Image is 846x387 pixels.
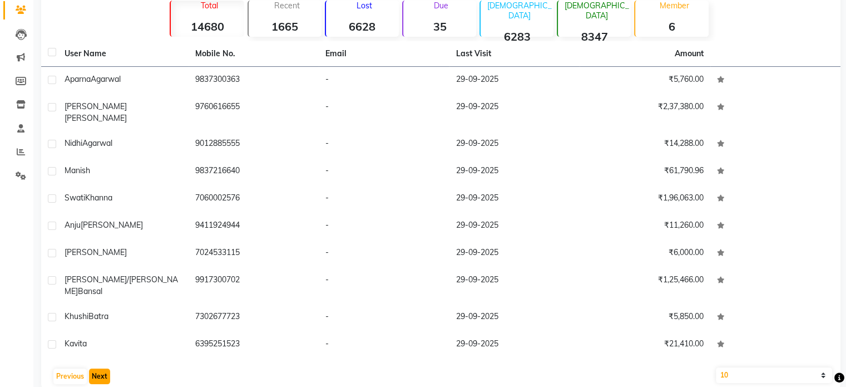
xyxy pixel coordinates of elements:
span: [PERSON_NAME] [65,113,127,123]
span: [PERSON_NAME]/[PERSON_NAME] [65,275,178,296]
td: 29-09-2025 [449,304,580,331]
td: - [319,67,449,94]
td: ₹1,25,466.00 [580,267,710,304]
td: - [319,331,449,359]
span: Kavita [65,339,87,349]
th: User Name [58,41,189,67]
td: 29-09-2025 [449,67,580,94]
th: Mobile No. [189,41,319,67]
strong: 6628 [326,19,399,33]
strong: 6283 [481,30,553,43]
td: - [319,94,449,131]
strong: 35 [403,19,476,33]
span: Aparna [65,74,91,84]
strong: 1665 [249,19,321,33]
span: Khanna [85,193,112,203]
button: Previous [53,369,87,384]
strong: 6 [635,19,708,33]
td: 9760616655 [189,94,319,131]
td: ₹14,288.00 [580,131,710,158]
td: ₹61,790.96 [580,158,710,185]
p: Total [175,1,244,11]
td: 7302677723 [189,304,319,331]
td: - [319,304,449,331]
span: Manish [65,165,90,175]
td: 29-09-2025 [449,94,580,131]
span: Bansal [78,286,102,296]
td: 29-09-2025 [449,267,580,304]
td: 29-09-2025 [449,331,580,359]
td: 9012885555 [189,131,319,158]
td: 29-09-2025 [449,158,580,185]
td: ₹6,000.00 [580,240,710,267]
span: Swati [65,193,85,203]
td: - [319,213,449,240]
td: 9837216640 [189,158,319,185]
td: ₹5,760.00 [580,67,710,94]
span: [PERSON_NAME] [65,101,127,111]
p: [DEMOGRAPHIC_DATA] [562,1,631,21]
span: Batra [88,311,108,321]
td: ₹21,410.00 [580,331,710,359]
span: Nidhi [65,138,82,148]
td: - [319,158,449,185]
p: Lost [330,1,399,11]
strong: 8347 [558,30,631,43]
td: 7060002576 [189,185,319,213]
td: 29-09-2025 [449,131,580,158]
p: Due [405,1,476,11]
td: 6395251523 [189,331,319,359]
td: 29-09-2025 [449,213,580,240]
td: ₹2,37,380.00 [580,94,710,131]
td: ₹5,850.00 [580,304,710,331]
span: [PERSON_NAME] [81,220,143,230]
td: 29-09-2025 [449,185,580,213]
strong: 14680 [171,19,244,33]
p: [DEMOGRAPHIC_DATA] [485,1,553,21]
span: Agarwal [91,74,121,84]
td: 29-09-2025 [449,240,580,267]
td: 9411924944 [189,213,319,240]
td: ₹1,96,063.00 [580,185,710,213]
td: - [319,131,449,158]
p: Member [640,1,708,11]
th: Amount [668,41,710,66]
th: Last Visit [449,41,580,67]
td: - [319,185,449,213]
td: ₹11,260.00 [580,213,710,240]
span: Agarwal [82,138,112,148]
th: Email [319,41,449,67]
td: - [319,267,449,304]
td: 9837300363 [189,67,319,94]
td: 9917300702 [189,267,319,304]
td: 7024533115 [189,240,319,267]
span: [PERSON_NAME] [65,247,127,257]
p: Recent [253,1,321,11]
td: - [319,240,449,267]
span: Khushi [65,311,88,321]
span: Anju [65,220,81,230]
button: Next [89,369,110,384]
